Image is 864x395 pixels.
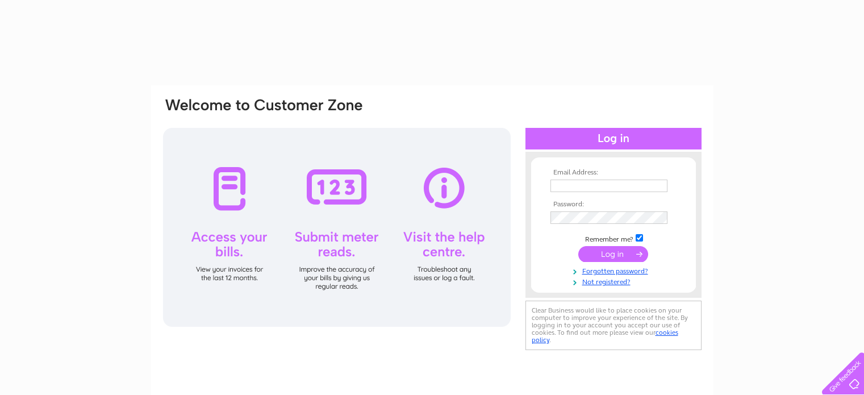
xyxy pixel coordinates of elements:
a: Not registered? [550,276,679,286]
input: Submit [578,246,648,262]
a: Forgotten password? [550,265,679,276]
th: Email Address: [548,169,679,177]
a: cookies policy [532,329,678,344]
th: Password: [548,201,679,209]
td: Remember me? [548,232,679,244]
div: Clear Business would like to place cookies on your computer to improve your experience of the sit... [525,301,702,350]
